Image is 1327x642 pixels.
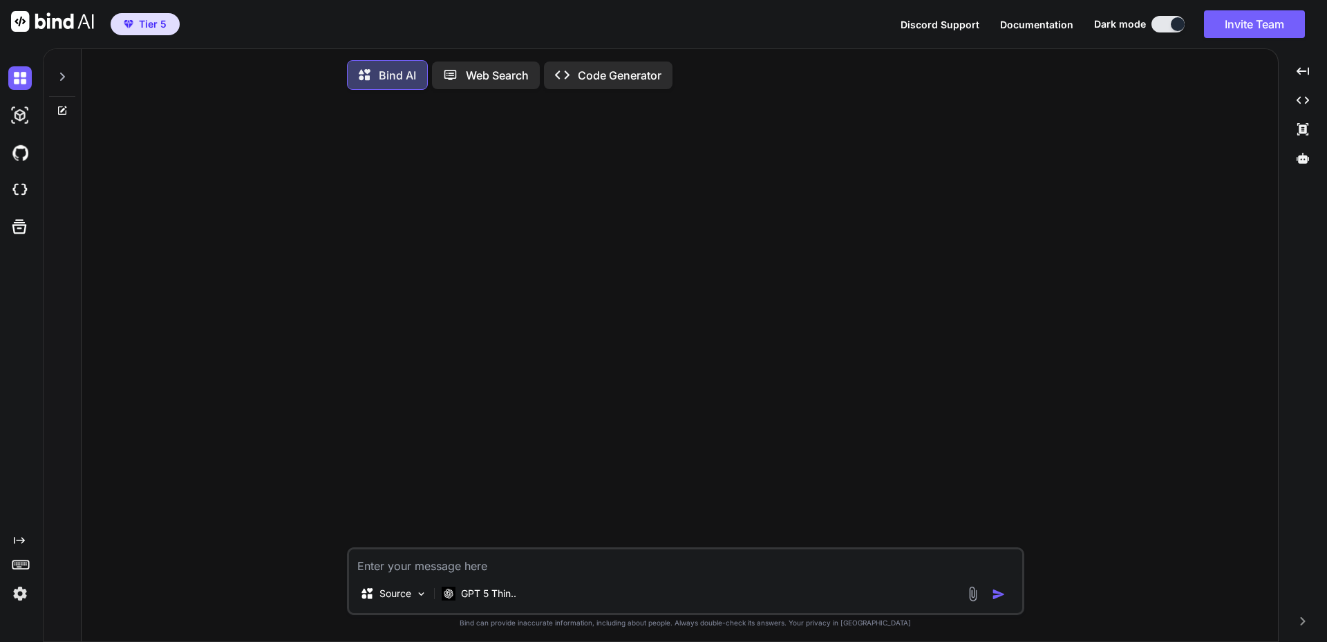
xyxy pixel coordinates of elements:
[111,13,180,35] button: premiumTier 5
[8,582,32,605] img: settings
[1204,10,1305,38] button: Invite Team
[8,104,32,127] img: darkAi-studio
[347,618,1024,628] p: Bind can provide inaccurate information, including about people. Always double-check its answers....
[442,587,455,600] img: GPT 5 Thinking High
[8,141,32,164] img: githubDark
[1094,17,1146,31] span: Dark mode
[901,19,979,30] span: Discord Support
[901,17,979,32] button: Discord Support
[965,586,981,602] img: attachment
[11,11,94,32] img: Bind AI
[415,588,427,600] img: Pick Models
[8,178,32,202] img: cloudideIcon
[466,67,529,84] p: Web Search
[139,17,167,31] span: Tier 5
[379,587,411,601] p: Source
[1000,17,1073,32] button: Documentation
[578,67,661,84] p: Code Generator
[1000,19,1073,30] span: Documentation
[124,20,133,28] img: premium
[461,587,516,601] p: GPT 5 Thin..
[8,66,32,90] img: darkChat
[992,587,1006,601] img: icon
[379,67,416,84] p: Bind AI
